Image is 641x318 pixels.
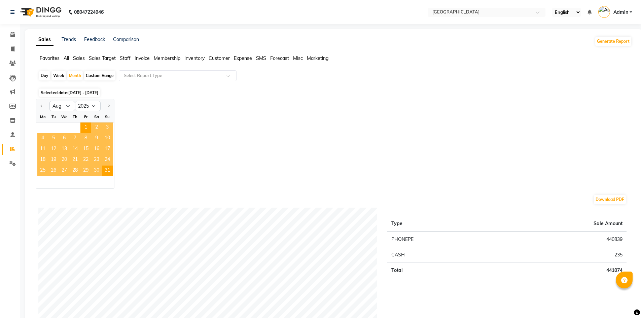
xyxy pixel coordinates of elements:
span: 20 [59,155,70,166]
span: 18 [37,155,48,166]
a: Trends [62,36,76,42]
div: Saturday, August 30, 2025 [91,166,102,176]
span: 1 [80,122,91,133]
td: 235 [495,247,627,263]
div: Wednesday, August 20, 2025 [59,155,70,166]
span: 29 [80,166,91,176]
span: 12 [48,144,59,155]
div: Saturday, August 9, 2025 [91,133,102,144]
div: Sunday, August 31, 2025 [102,166,113,176]
div: Thursday, August 14, 2025 [70,144,80,155]
div: Saturday, August 16, 2025 [91,144,102,155]
span: 23 [91,155,102,166]
td: PHONEPE [387,232,495,247]
span: 9 [91,133,102,144]
span: 17 [102,144,113,155]
select: Select year [75,101,101,111]
div: Tuesday, August 26, 2025 [48,166,59,176]
div: Sa [91,111,102,122]
span: 22 [80,155,91,166]
th: Type [387,216,495,232]
div: Tuesday, August 5, 2025 [48,133,59,144]
img: logo [17,3,63,22]
span: Selected date: [39,89,100,97]
div: Monday, August 11, 2025 [37,144,48,155]
div: Su [102,111,113,122]
span: 6 [59,133,70,144]
span: 15 [80,144,91,155]
a: Sales [36,34,54,46]
div: Week [51,71,66,80]
div: Sunday, August 17, 2025 [102,144,113,155]
button: Download PDF [594,195,626,204]
span: Sales Target [89,55,116,61]
span: Forecast [270,55,289,61]
span: 25 [37,166,48,176]
span: [DATE] - [DATE] [68,90,98,95]
div: Wednesday, August 13, 2025 [59,144,70,155]
span: 7 [70,133,80,144]
div: Saturday, August 2, 2025 [91,122,102,133]
div: Monday, August 25, 2025 [37,166,48,176]
div: Sunday, August 10, 2025 [102,133,113,144]
span: 19 [48,155,59,166]
button: Next month [106,101,111,111]
td: CASH [387,247,495,263]
span: 11 [37,144,48,155]
span: 26 [48,166,59,176]
div: Tuesday, August 19, 2025 [48,155,59,166]
span: Misc [293,55,303,61]
div: Th [70,111,80,122]
span: 8 [80,133,91,144]
div: Saturday, August 23, 2025 [91,155,102,166]
span: 24 [102,155,113,166]
div: Day [39,71,50,80]
span: All [64,55,69,61]
div: Friday, August 15, 2025 [80,144,91,155]
div: Month [67,71,83,80]
div: Monday, August 18, 2025 [37,155,48,166]
div: Thursday, August 21, 2025 [70,155,80,166]
span: Inventory [184,55,205,61]
b: 08047224946 [74,3,104,22]
span: 28 [70,166,80,176]
td: 440839 [495,232,627,247]
button: Generate Report [595,37,631,46]
span: 30 [91,166,102,176]
span: Expense [234,55,252,61]
div: Mo [37,111,48,122]
div: Tuesday, August 12, 2025 [48,144,59,155]
img: Admin [598,6,610,18]
span: 27 [59,166,70,176]
span: 31 [102,166,113,176]
span: 5 [48,133,59,144]
span: Sales [73,55,85,61]
span: 13 [59,144,70,155]
a: Comparison [113,36,139,42]
div: Friday, August 29, 2025 [80,166,91,176]
span: 10 [102,133,113,144]
div: Sunday, August 24, 2025 [102,155,113,166]
select: Select month [49,101,75,111]
span: 21 [70,155,80,166]
td: 441074 [495,263,627,278]
div: Wednesday, August 27, 2025 [59,166,70,176]
div: Friday, August 22, 2025 [80,155,91,166]
span: SMS [256,55,266,61]
iframe: chat widget [613,291,634,311]
th: Sale Amount [495,216,627,232]
span: Staff [120,55,131,61]
span: Admin [613,9,628,16]
div: Thursday, August 28, 2025 [70,166,80,176]
div: Friday, August 1, 2025 [80,122,91,133]
span: 4 [37,133,48,144]
div: Monday, August 4, 2025 [37,133,48,144]
span: Favorites [40,55,60,61]
span: Customer [209,55,230,61]
span: 14 [70,144,80,155]
span: Membership [154,55,180,61]
div: Fr [80,111,91,122]
div: Thursday, August 7, 2025 [70,133,80,144]
span: 2 [91,122,102,133]
div: Friday, August 8, 2025 [80,133,91,144]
